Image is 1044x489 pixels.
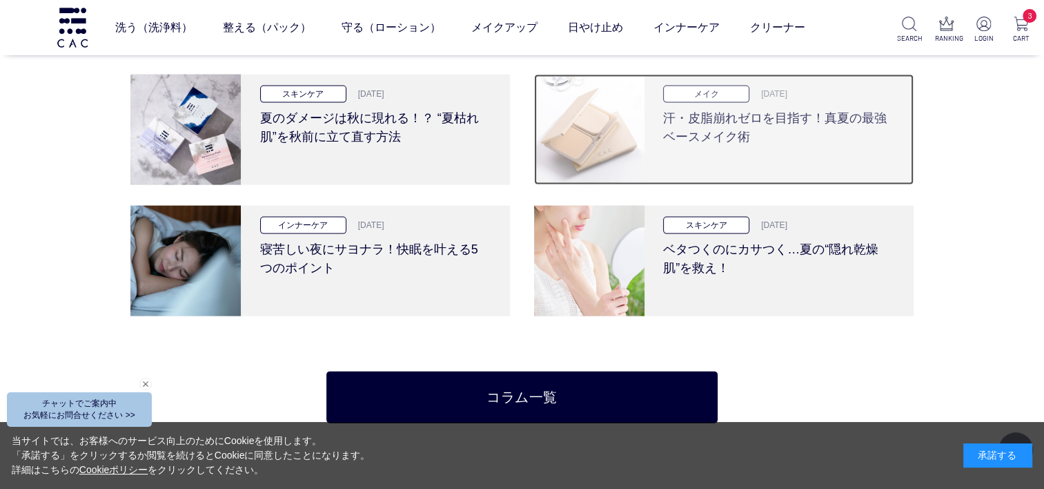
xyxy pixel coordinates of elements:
[130,206,241,316] img: 寝苦しい夜にサヨナラ！快眠を叶える5つのポイント
[534,75,644,185] img: 汗・皮脂崩れゼロを目指す！真夏の最強ベースメイク術
[1009,17,1033,44] a: 3 CART
[972,17,996,44] a: LOGIN
[260,86,346,103] p: スキンケア
[115,8,192,47] a: 洗う（洗浄料）
[471,8,537,47] a: メイクアップ
[534,75,914,185] a: 汗・皮脂崩れゼロを目指す！真夏の最強ベースメイク術 メイク [DATE] 汗・皮脂崩れゼロを目指す！真夏の最強ベースメイク術
[326,372,718,423] a: コラム一覧
[222,8,311,47] a: 整える（パック）
[567,8,622,47] a: 日やけ止め
[934,17,958,44] a: RANKING
[260,217,346,234] p: インナーケア
[653,8,719,47] a: インナーケア
[663,234,891,278] h3: ベタつくのにカサつく…夏の“隠れ乾燥肌”を救え！
[972,33,996,44] p: LOGIN
[897,33,921,44] p: SEARCH
[934,33,958,44] p: RANKING
[753,88,787,100] p: [DATE]
[1023,9,1036,23] span: 3
[79,464,148,475] a: Cookieポリシー
[753,219,787,231] p: [DATE]
[1009,33,1033,44] p: CART
[534,206,644,316] img: ベタつくのにカサつく…夏の“隠れ乾燥肌”を救え！
[260,234,488,278] h3: 寝苦しい夜にサヨナラ！快眠を叶える5つのポイント
[350,88,384,100] p: [DATE]
[55,8,90,47] img: logo
[534,206,914,316] a: ベタつくのにカサつく…夏の“隠れ乾燥肌”を救え！ スキンケア [DATE] ベタつくのにカサつく…夏の“隠れ乾燥肌”を救え！
[260,103,488,146] h3: 夏のダメージは秋に現れる！？ “夏枯れ肌”を秋前に立て直す方法
[12,434,371,477] div: 当サイトでは、お客様へのサービス向上のためにCookieを使用します。 「承諾する」をクリックするか閲覧を続けるとCookieに同意したことになります。 詳細はこちらの をクリックしてください。
[663,103,891,146] h3: 汗・皮脂崩れゼロを目指す！真夏の最強ベースメイク術
[350,219,384,231] p: [DATE]
[749,8,805,47] a: クリーナー
[130,75,241,185] img: 夏のダメージは秋に現れる！？ “夏枯れ肌”を秋前に立て直す方法
[663,217,749,234] p: スキンケア
[130,75,510,185] a: 夏のダメージは秋に現れる！？ “夏枯れ肌”を秋前に立て直す方法 スキンケア [DATE] 夏のダメージは秋に現れる！？ “夏枯れ肌”を秋前に立て直す方法
[130,206,510,316] a: 寝苦しい夜にサヨナラ！快眠を叶える5つのポイント インナーケア [DATE] 寝苦しい夜にサヨナラ！快眠を叶える5つのポイント
[963,443,1032,468] div: 承諾する
[341,8,440,47] a: 守る（ローション）
[897,17,921,44] a: SEARCH
[663,86,749,103] p: メイク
